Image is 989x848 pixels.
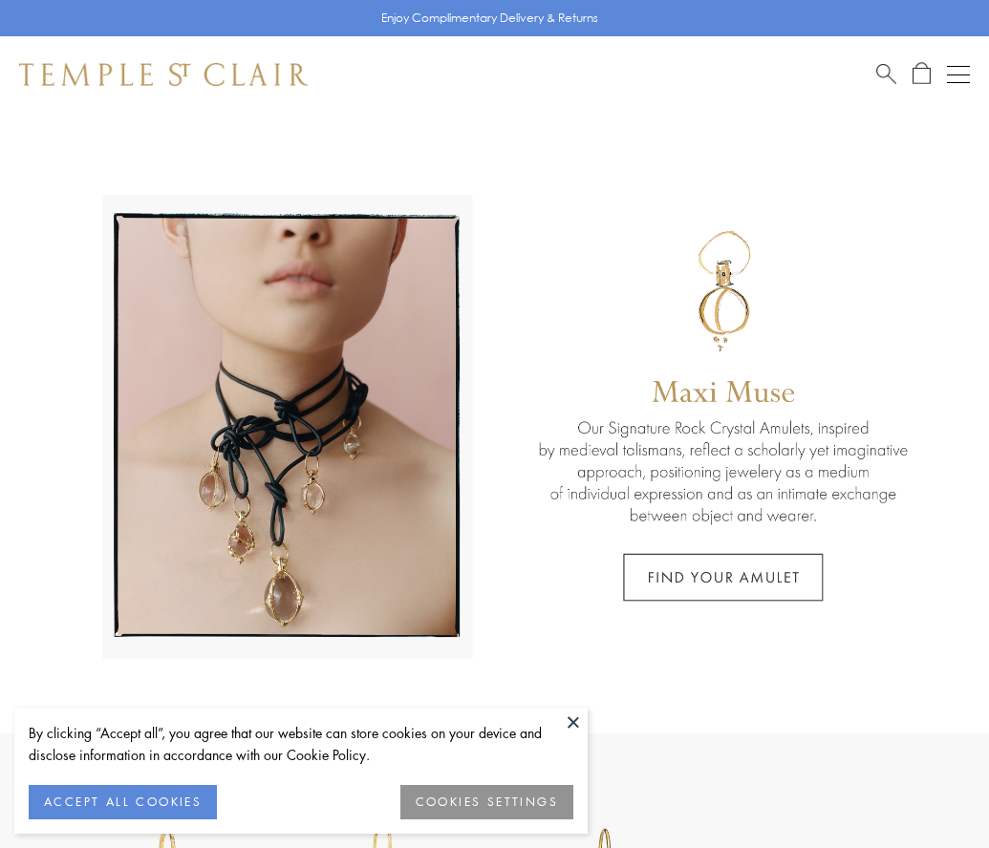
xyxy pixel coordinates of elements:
a: Search [876,62,896,86]
a: Open Shopping Bag [913,62,931,86]
div: By clicking “Accept all”, you agree that our website can store cookies on your device and disclos... [29,722,573,766]
button: COOKIES SETTINGS [400,785,573,819]
img: Temple St. Clair [19,63,308,86]
button: ACCEPT ALL COOKIES [29,785,217,819]
p: Enjoy Complimentary Delivery & Returns [381,9,598,28]
button: Open navigation [947,63,970,86]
